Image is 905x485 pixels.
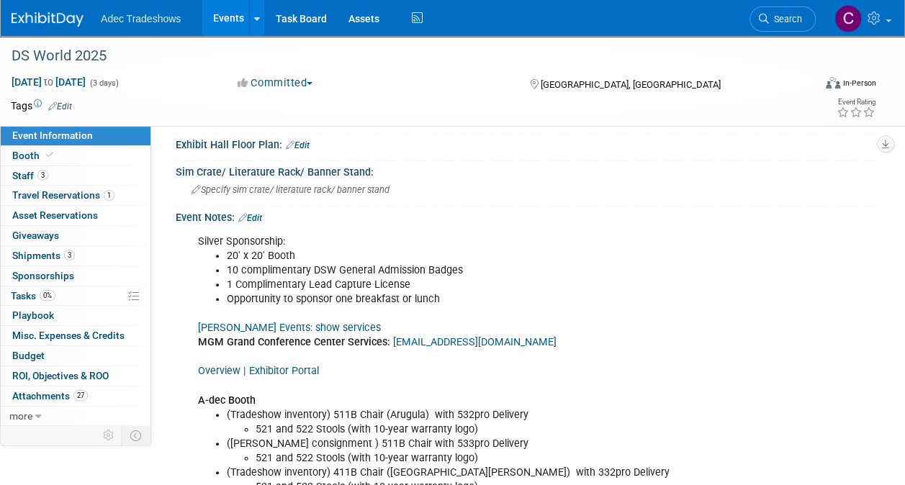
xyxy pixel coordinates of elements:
[89,78,119,88] span: (3 days)
[101,13,181,24] span: Adec Tradeshows
[1,186,150,205] a: Travel Reservations1
[227,408,729,422] li: (Tradeshow inventory) 511B Chair (Arugula) with 532pro Delivery ​
[769,14,802,24] span: Search
[1,206,150,225] a: Asset Reservations
[1,306,150,325] a: Playbook
[73,390,88,401] span: 27
[198,322,381,334] a: [PERSON_NAME] Events: show services
[198,365,319,377] a: Overview | Exhibitor Portal
[1,346,150,366] a: Budget
[1,407,150,426] a: more
[12,12,84,27] img: ExhibitDay
[749,6,816,32] a: Search
[12,209,98,221] span: Asset Reservations
[12,370,109,381] span: ROI, Objectives & ROO
[393,336,557,348] a: [EMAIL_ADDRESS][DOMAIN_NAME]
[48,101,72,112] a: Edit
[227,249,729,263] li: 20' x 20' Booth
[12,390,88,402] span: Attachments
[12,270,74,281] span: Sponsorships
[842,78,876,89] div: In-Person
[837,99,875,106] div: Event Rating
[12,130,93,141] span: Event Information
[227,437,729,451] li: ([PERSON_NAME] consignment ) 511B Chair with 533pro Delivery
[750,75,876,96] div: Event Format
[1,146,150,166] a: Booth
[227,292,729,307] li: Opportunity to sponsor one breakfast or lunch
[176,161,876,179] div: Sim Crate/ Literature Rack/ Banner Stand:
[1,386,150,406] a: Attachments27
[286,140,310,150] a: Edit
[233,76,318,91] button: Committed
[12,309,54,321] span: Playbook
[1,286,150,306] a: Tasks0%
[1,266,150,286] a: Sponsorships
[12,330,125,341] span: Misc. Expenses & Credits
[11,76,86,89] span: [DATE] [DATE]
[192,184,390,195] span: Specify sim crate/ literature rack/ banner stand
[12,250,75,261] span: Shipments
[37,170,48,181] span: 3
[227,278,729,292] li: 1 Complimentary Lead Capture License
[12,189,114,201] span: Travel Reservations
[256,451,729,466] li: 521 and 522 Stools (with 10-year warranty logo)
[238,213,262,223] a: Edit
[256,422,729,437] li: 521 and 522​ Stools (with 10-year warranty logo)
[1,366,150,386] a: ROI, Objectives & ROO
[826,77,840,89] img: Format-Inperson.png
[227,263,729,278] li: 10 complimentary DSW General Admission Badges
[12,350,45,361] span: Budget
[11,290,55,302] span: Tasks
[12,150,56,161] span: Booth
[198,336,390,348] b: MGM Grand Conference Center Services:
[96,426,122,445] td: Personalize Event Tab Strip
[104,190,114,201] span: 1
[227,466,729,480] li: (Tradeshow inventory) 411B Chair ([GEOGRAPHIC_DATA][PERSON_NAME]) with 332pro Delivery​
[40,290,55,301] span: 0%
[176,134,876,153] div: Exhibit Hall Floor Plan:
[1,166,150,186] a: Staff3
[834,5,862,32] img: Carol Schmidlin
[541,79,721,90] span: [GEOGRAPHIC_DATA], [GEOGRAPHIC_DATA]
[1,326,150,345] a: Misc. Expenses & Credits
[122,426,151,445] td: Toggle Event Tabs
[6,43,802,69] div: DS World 2025
[176,207,876,225] div: Event Notes:
[12,230,59,241] span: Giveaways
[1,246,150,266] a: Shipments3
[9,410,32,422] span: more
[64,250,75,260] span: 3
[1,126,150,145] a: Event Information
[198,394,256,407] b: A-dec Booth
[42,76,55,88] span: to
[12,170,48,181] span: Staff
[11,99,72,113] td: Tags
[1,226,150,245] a: Giveaways
[46,151,53,159] i: Booth reservation complete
